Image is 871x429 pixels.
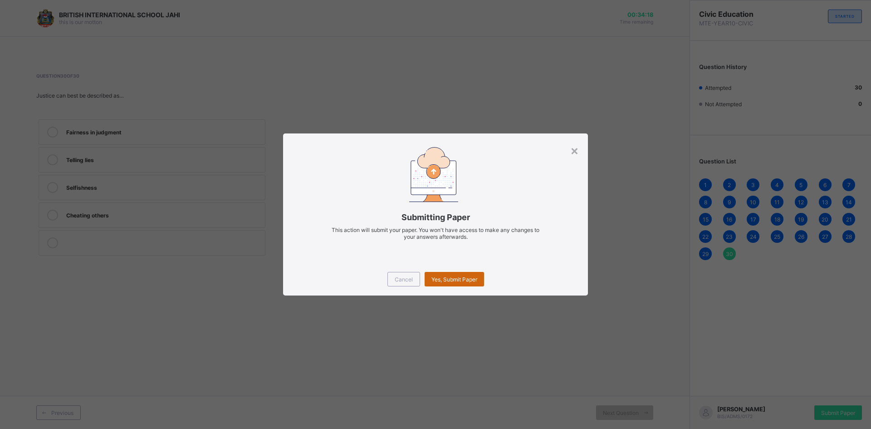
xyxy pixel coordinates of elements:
img: submitting-paper.7509aad6ec86be490e328e6d2a33d40a.svg [409,147,458,202]
span: Cancel [395,276,413,283]
span: This action will submit your paper. You won't have access to make any changes to your answers aft... [332,227,539,240]
div: × [570,143,579,158]
span: Yes, Submit Paper [431,276,477,283]
span: Submitting Paper [297,212,574,222]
